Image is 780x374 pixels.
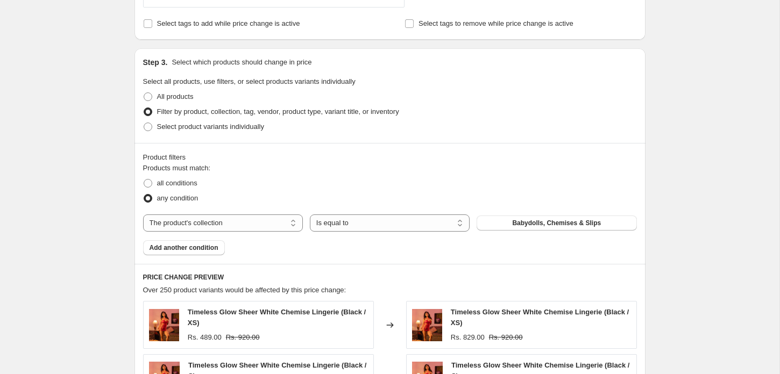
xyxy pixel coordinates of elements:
span: Timeless Glow Sheer White Chemise Lingerie (Black / XS) [451,308,629,327]
h2: Step 3. [143,57,168,68]
h6: PRICE CHANGE PREVIEW [143,273,637,282]
span: Over 250 product variants would be affected by this price change: [143,286,346,294]
span: All products [157,92,194,100]
span: Select tags to add while price change is active [157,19,300,27]
div: Product filters [143,152,637,163]
span: Products must match: [143,164,211,172]
span: Babydolls, Chemises & Slips [512,219,601,227]
span: Select product variants individually [157,123,264,131]
strike: Rs. 920.00 [226,332,260,343]
p: Select which products should change in price [172,57,311,68]
span: Add another condition [150,243,218,252]
span: Select tags to remove while price change is active [419,19,573,27]
span: any condition [157,194,198,202]
button: Add another condition [143,240,225,255]
span: Select all products, use filters, or select products variants individually [143,77,356,85]
button: Babydolls, Chemises & Slips [477,215,636,231]
span: all conditions [157,179,197,187]
div: Rs. 829.00 [451,332,485,343]
span: Timeless Glow Sheer White Chemise Lingerie (Black / XS) [188,308,366,327]
strike: Rs. 920.00 [489,332,523,343]
span: Filter by product, collection, tag, vendor, product type, variant title, or inventory [157,107,399,116]
div: Rs. 489.00 [188,332,222,343]
img: timeless-glow-sheer-white-chemise-lingerie-2837901_80x.jpg [149,309,179,341]
img: timeless-glow-sheer-white-chemise-lingerie-2837901_80x.jpg [412,309,442,341]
